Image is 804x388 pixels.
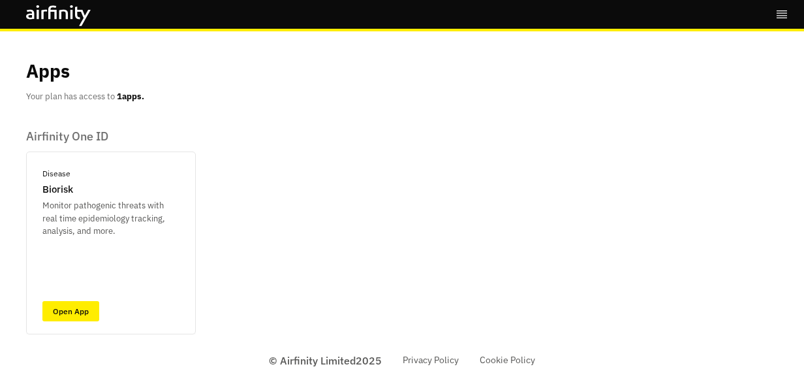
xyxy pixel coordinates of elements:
[42,199,179,238] p: Monitor pathogenic threats with real time epidemiology tracking, analysis, and more.
[26,129,196,144] p: Airfinity One ID
[26,90,144,103] p: Your plan has access to
[403,353,459,367] a: Privacy Policy
[42,168,70,180] p: Disease
[42,301,99,321] a: Open App
[269,353,382,368] p: © Airfinity Limited 2025
[480,353,535,367] a: Cookie Policy
[117,91,144,102] b: 1 apps.
[42,182,73,197] p: Biorisk
[26,57,70,85] p: Apps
